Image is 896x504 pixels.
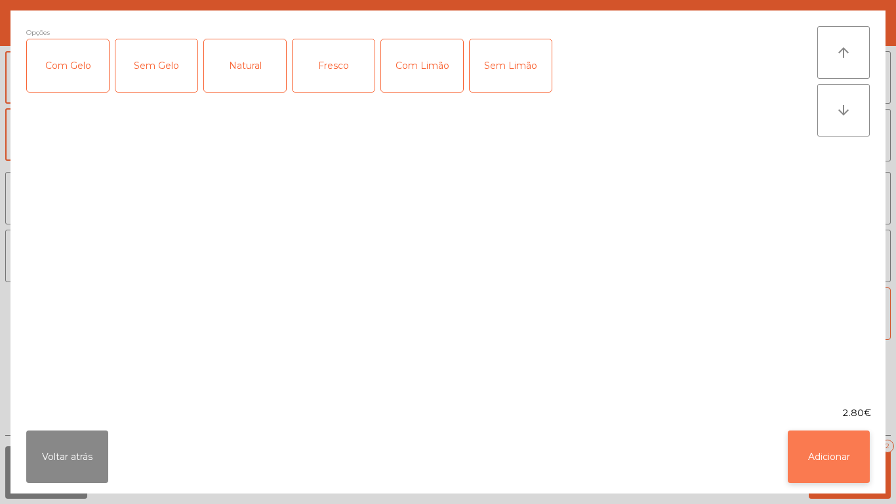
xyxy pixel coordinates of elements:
i: arrow_upward [836,45,851,60]
button: Voltar atrás [26,430,108,483]
button: arrow_upward [817,26,870,79]
div: Sem Limão [470,39,552,92]
button: arrow_downward [817,84,870,136]
div: 2.80€ [10,406,886,420]
i: arrow_downward [836,102,851,118]
div: Com Limão [381,39,463,92]
div: Fresco [293,39,375,92]
span: Opções [26,26,50,39]
button: Adicionar [788,430,870,483]
div: Sem Gelo [115,39,197,92]
div: Com Gelo [27,39,109,92]
div: Natural [204,39,286,92]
